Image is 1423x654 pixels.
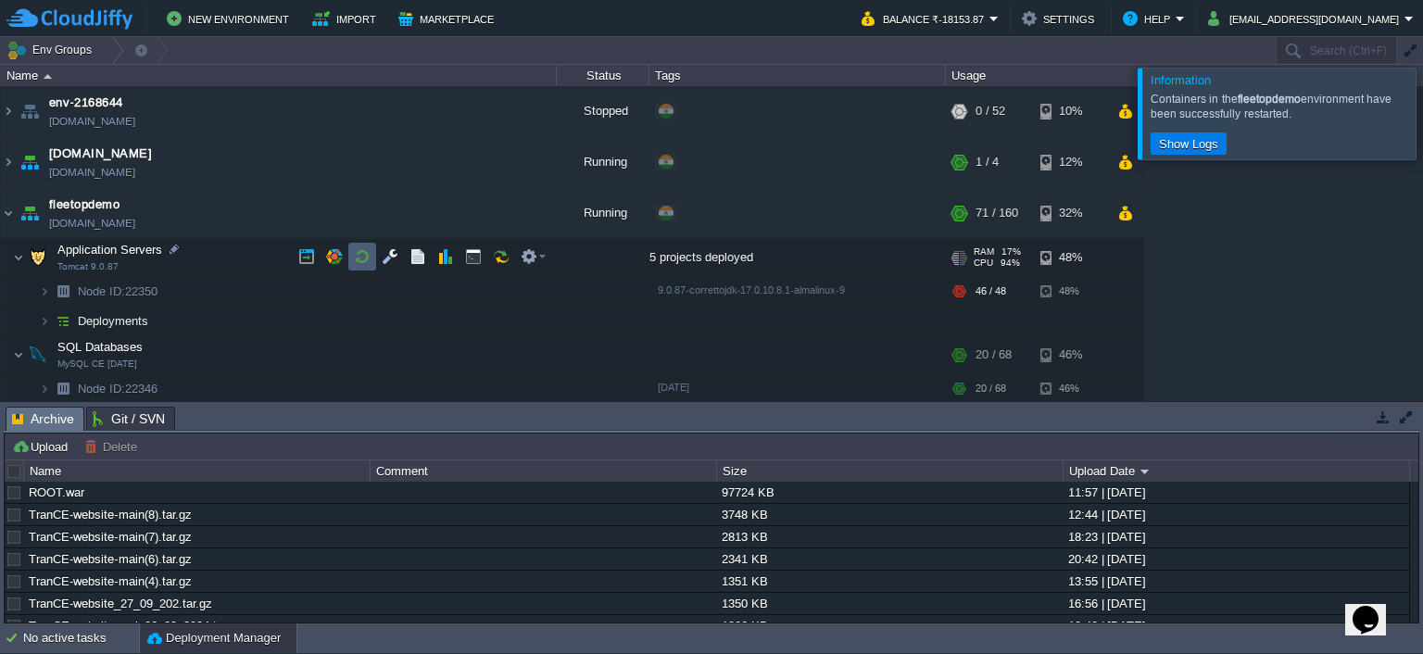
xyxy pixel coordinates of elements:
[29,597,212,610] a: TranCE-website_27_09_202.tar.gz
[1064,593,1408,614] div: 16:56 | [DATE]
[1,137,16,187] img: AMDAwAAAACH5BAEAAAAALAAAAAABAAEAAAICRAEAOw==
[1001,246,1021,258] span: 17%
[717,526,1062,547] div: 2813 KB
[1040,239,1101,276] div: 48%
[1064,460,1409,482] div: Upload Date
[49,163,135,182] a: [DOMAIN_NAME]
[717,593,1062,614] div: 1350 KB
[76,381,160,396] span: 22346
[1151,73,1211,87] span: Information
[25,460,370,482] div: Name
[1064,526,1408,547] div: 18:23 | [DATE]
[1040,86,1101,136] div: 10%
[658,382,689,393] span: [DATE]
[39,307,50,335] img: AMDAwAAAACH5BAEAAAAALAAAAAABAAEAAAICRAEAOw==
[39,374,50,403] img: AMDAwAAAACH5BAEAAAAALAAAAAABAAEAAAICRAEAOw==
[57,358,137,370] span: MySQL CE [DATE]
[649,239,946,276] div: 5 projects deployed
[57,261,119,272] span: Tomcat 9.0.87
[1040,137,1101,187] div: 12%
[976,86,1005,136] div: 0 / 52
[1153,135,1224,152] button: Show Logs
[29,619,243,633] a: TranCE-website-main26_09_2024.tar.gz
[974,246,994,258] span: RAM
[93,408,165,430] span: Git / SVN
[50,277,76,306] img: AMDAwAAAACH5BAEAAAAALAAAAAABAAEAAAICRAEAOw==
[398,7,499,30] button: Marketplace
[1064,482,1408,503] div: 11:57 | [DATE]
[1040,188,1101,238] div: 32%
[557,86,649,136] div: Stopped
[78,382,125,396] span: Node ID:
[49,195,120,214] a: fleetopdemo
[718,460,1063,482] div: Size
[13,336,24,373] img: AMDAwAAAACH5BAEAAAAALAAAAAABAAEAAAICRAEAOw==
[49,214,135,233] a: [DOMAIN_NAME]
[76,283,160,299] span: 22350
[29,530,192,544] a: TranCE-website-main(7).tar.gz
[39,277,50,306] img: AMDAwAAAACH5BAEAAAAALAAAAAABAAEAAAICRAEAOw==
[147,629,281,648] button: Deployment Manager
[1238,93,1301,106] b: fleetopdemo
[56,242,165,258] span: Application Servers
[25,239,51,276] img: AMDAwAAAACH5BAEAAAAALAAAAAABAAEAAAICRAEAOw==
[947,65,1142,86] div: Usage
[29,574,192,588] a: TranCE-website-main(4).tar.gz
[557,137,649,187] div: Running
[76,313,151,329] a: Deployments
[558,65,649,86] div: Status
[976,137,999,187] div: 1 / 4
[12,438,73,455] button: Upload
[650,65,945,86] div: Tags
[976,336,1012,373] div: 20 / 68
[312,7,382,30] button: Import
[6,7,132,31] img: CloudJiffy
[17,86,43,136] img: AMDAwAAAACH5BAEAAAAALAAAAAABAAEAAAICRAEAOw==
[658,284,845,296] span: 9.0.87-correttojdk-17.0.10.8.1-almalinux-9
[1064,504,1408,525] div: 12:44 | [DATE]
[1040,277,1101,306] div: 48%
[1064,571,1408,592] div: 13:55 | [DATE]
[56,340,145,354] a: SQL DatabasesMySQL CE [DATE]
[1345,580,1404,635] iframe: chat widget
[1022,7,1100,30] button: Settings
[25,336,51,373] img: AMDAwAAAACH5BAEAAAAALAAAAAABAAEAAAICRAEAOw==
[1,188,16,238] img: AMDAwAAAACH5BAEAAAAALAAAAAABAAEAAAICRAEAOw==
[1,86,16,136] img: AMDAwAAAACH5BAEAAAAALAAAAAABAAEAAAICRAEAOw==
[78,284,125,298] span: Node ID:
[29,508,192,522] a: TranCE-website-main(8).tar.gz
[1040,336,1101,373] div: 46%
[6,37,98,63] button: Env Groups
[717,548,1062,570] div: 2341 KB
[56,339,145,355] span: SQL Databases
[49,94,123,112] a: env-2168644
[50,307,76,335] img: AMDAwAAAACH5BAEAAAAALAAAAAABAAEAAAICRAEAOw==
[29,485,84,499] a: ROOT.war
[976,374,1006,403] div: 20 / 68
[1040,374,1101,403] div: 46%
[976,188,1018,238] div: 71 / 160
[1208,7,1404,30] button: [EMAIL_ADDRESS][DOMAIN_NAME]
[44,74,52,79] img: AMDAwAAAACH5BAEAAAAALAAAAAABAAEAAAICRAEAOw==
[29,552,192,566] a: TranCE-website-main(6).tar.gz
[17,137,43,187] img: AMDAwAAAACH5BAEAAAAALAAAAAABAAEAAAICRAEAOw==
[1064,548,1408,570] div: 20:42 | [DATE]
[49,145,152,163] a: [DOMAIN_NAME]
[1123,7,1176,30] button: Help
[371,460,716,482] div: Comment
[1001,258,1020,269] span: 94%
[76,283,160,299] a: Node ID:22350
[862,7,989,30] button: Balance ₹-18153.87
[17,188,43,238] img: AMDAwAAAACH5BAEAAAAALAAAAAABAAEAAAICRAEAOw==
[1151,92,1411,121] div: Containers in the environment have been successfully restarted.
[2,65,556,86] div: Name
[717,615,1062,636] div: 1306 KB
[167,7,295,30] button: New Environment
[974,258,993,269] span: CPU
[76,381,160,396] a: Node ID:22346
[12,408,74,431] span: Archive
[84,438,143,455] button: Delete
